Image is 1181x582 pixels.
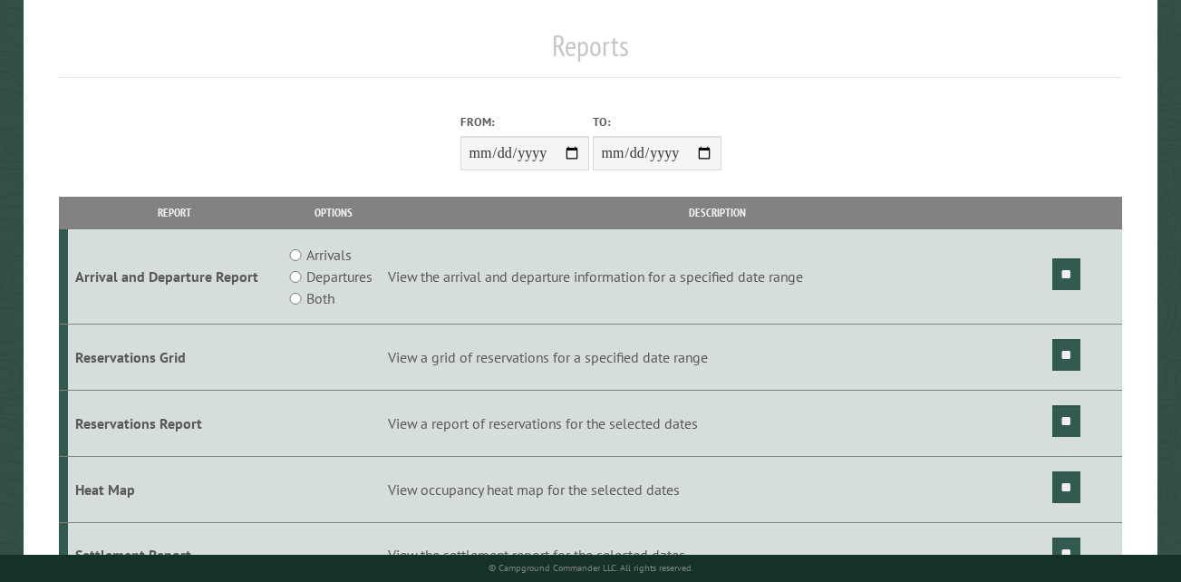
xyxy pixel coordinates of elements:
td: View the arrival and departure information for a specified date range [385,229,1050,325]
td: View occupancy heat map for the selected dates [385,456,1050,522]
th: Description [385,197,1050,228]
td: Arrival and Departure Report [68,229,282,325]
th: Options [282,197,385,228]
label: From: [460,113,589,131]
label: Both [306,287,334,309]
td: View a report of reservations for the selected dates [385,390,1050,456]
label: Departures [306,266,373,287]
h1: Reports [59,28,1122,78]
td: Reservations Report [68,390,282,456]
small: © Campground Commander LLC. All rights reserved. [489,562,693,574]
label: Arrivals [306,244,352,266]
td: Heat Map [68,456,282,522]
td: View a grid of reservations for a specified date range [385,325,1050,391]
th: Report [68,197,282,228]
td: Reservations Grid [68,325,282,391]
label: To: [593,113,721,131]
